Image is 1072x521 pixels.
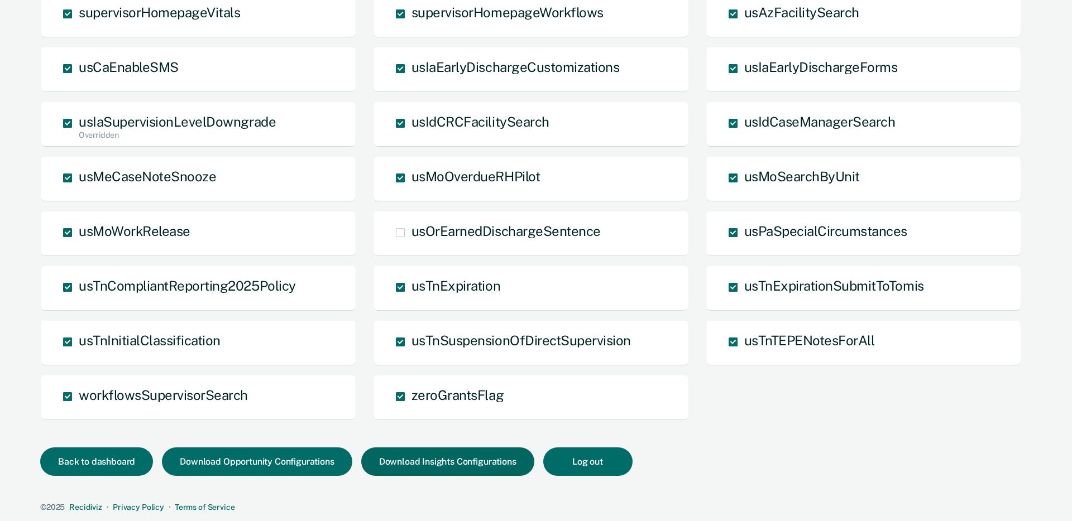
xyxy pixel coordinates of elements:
[411,278,500,293] span: usTnExpiration
[40,503,1027,512] div: · ·
[113,503,164,512] a: Privacy Policy
[411,332,631,348] span: usTnSuspensionOfDirectSupervision
[744,332,875,348] span: usTnTEPENotesForAll
[744,4,859,20] span: usAzFacilitySearch
[40,503,65,512] span: © 2025
[744,278,924,293] span: usTnExpirationSubmitToTomis
[411,59,620,75] span: usIaEarlyDischargeCustomizations
[744,168,860,184] span: usMoSearchByUnit
[79,387,248,403] span: workflowsSupervisorSearch
[79,223,190,239] span: usMoWorkRelease
[69,503,102,512] a: Recidiviz
[175,503,235,512] a: Terms of Service
[361,447,534,476] button: Download Insights Configurations
[411,168,540,184] span: usMoOverdueRHPilot
[744,114,896,129] span: usIdCaseManagerSearch
[40,447,153,476] button: Back to dashboard
[411,387,504,403] span: zeroGrantsFlag
[79,114,276,129] span: usIaSupervisionLevelDowngrade
[411,114,549,129] span: usIdCRCFacilitySearch
[744,223,907,239] span: usPaSpecialCircumstances
[744,59,898,75] span: usIaEarlyDischargeForms
[79,278,296,293] span: usTnCompliantReporting2025Policy
[411,4,604,20] span: supervisorHomepageWorkflows
[79,168,216,184] span: usMeCaseNoteSnooze
[411,223,601,239] span: usOrEarnedDischargeSentence
[162,447,352,476] button: Download Opportunity Configurations
[79,59,179,75] span: usCaEnableSMS
[40,457,162,466] a: Back to dashboard
[79,332,221,348] span: usTnInitialClassification
[79,4,240,20] span: supervisorHomepageVitals
[543,447,633,476] button: Log out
